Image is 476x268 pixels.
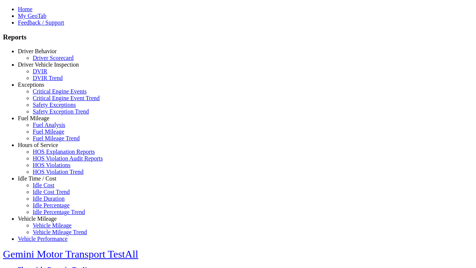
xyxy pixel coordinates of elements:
[33,149,95,155] a: HOS Explanation Reports
[33,182,54,188] a: Idle Cost
[33,229,87,235] a: Vehicle Mileage Trend
[33,102,76,108] a: Safety Exceptions
[33,202,70,208] a: Idle Percentage
[33,189,70,195] a: Idle Cost Trend
[33,155,103,162] a: HOS Violation Audit Reports
[33,128,64,135] a: Fuel Mileage
[18,236,68,242] a: Vehicle Performance
[18,61,79,68] a: Driver Vehicle Inspection
[18,82,44,88] a: Exceptions
[18,175,57,182] a: Idle Time / Cost
[33,222,71,229] a: Vehicle Mileage
[18,48,57,54] a: Driver Behavior
[33,135,80,141] a: Fuel Mileage Trend
[33,169,84,175] a: HOS Violation Trend
[33,88,87,95] a: Critical Engine Events
[3,33,473,41] h3: Reports
[33,108,89,115] a: Safety Exception Trend
[18,142,58,148] a: Hours of Service
[33,68,47,74] a: DVIR
[18,115,49,121] a: Fuel Mileage
[33,195,65,202] a: Idle Duration
[18,216,57,222] a: Vehicle Mileage
[18,13,46,19] a: My GeoTab
[18,6,32,12] a: Home
[33,75,62,81] a: DVIR Trend
[33,162,70,168] a: HOS Violations
[33,95,100,101] a: Critical Engine Event Trend
[33,122,65,128] a: Fuel Analysis
[18,19,64,26] a: Feedback / Support
[33,209,85,215] a: Idle Percentage Trend
[3,248,138,260] a: Gemini Motor Transport TestAll
[33,55,74,61] a: Driver Scorecard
